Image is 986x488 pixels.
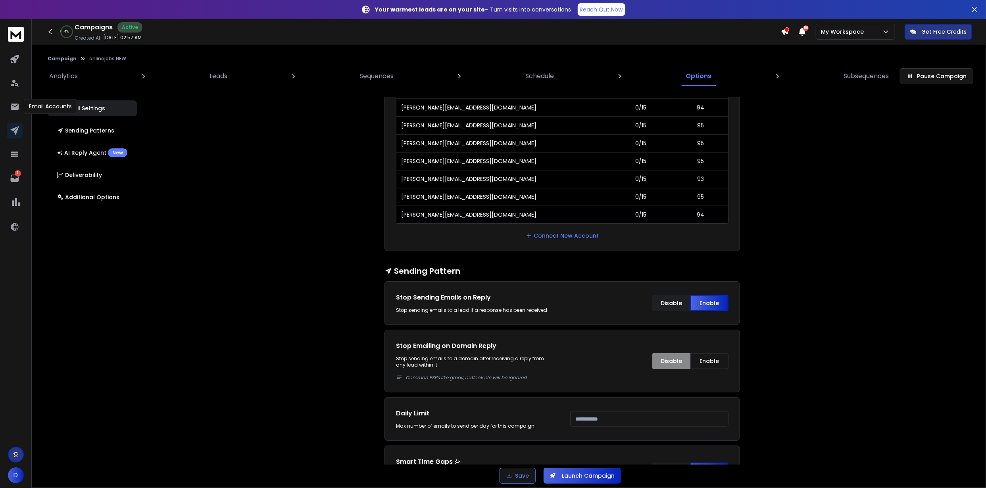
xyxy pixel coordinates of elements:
div: Stop sending emails to a lead if a response has been received [396,307,554,313]
td: 94 [673,98,728,116]
p: – Turn visits into conversations [375,6,571,13]
p: [PERSON_NAME][EMAIL_ADDRESS][DOMAIN_NAME] [401,139,536,147]
td: 0/15 [608,98,673,116]
p: [PERSON_NAME][EMAIL_ADDRESS][DOMAIN_NAME] [401,175,536,183]
div: Max number of emails to send per day for this campaign [396,423,554,429]
div: New [108,148,127,157]
h1: Stop Emailing on Domain Reply [396,341,554,351]
td: 94 [673,206,728,223]
p: Additional Options [57,193,119,201]
div: Email Accounts [24,99,77,114]
td: 0/15 [608,206,673,223]
div: Active [117,22,142,33]
p: Options [686,71,712,81]
button: Disable [652,353,690,369]
p: Common ESPs like gmail, outlook etc will be ignored [406,375,554,381]
button: D [8,467,24,483]
button: Enable [690,463,728,478]
p: Sequences [359,71,394,81]
td: 95 [673,188,728,206]
td: 0/15 [608,170,673,188]
td: 0/15 [608,134,673,152]
h1: Stop Sending Emails on Reply [396,293,554,302]
button: Enable [690,353,728,369]
button: Enable [690,295,728,311]
td: 0/15 [608,116,673,134]
p: Smart Time Gaps [396,457,636,467]
a: Leads [205,67,232,86]
p: Deliverability [57,171,102,179]
p: Email Settings [57,104,105,112]
span: 50 [803,25,809,31]
button: Save [500,468,536,484]
p: Get Free Credits [921,28,967,36]
a: Subsequences [839,67,894,86]
img: logo [8,27,24,42]
p: [PERSON_NAME][EMAIL_ADDRESS][DOMAIN_NAME] [401,104,536,111]
p: 1 [15,170,21,177]
p: Schedule [525,71,554,81]
td: 0/15 [608,152,673,170]
td: 95 [673,116,728,134]
a: Connect New Account [526,232,599,240]
p: 4 % [65,29,69,34]
p: Reach Out Now [580,6,623,13]
h1: Daily Limit [396,409,554,418]
a: Sequences [355,67,398,86]
button: Campaign [48,56,77,62]
button: AI Reply AgentNew [48,145,137,161]
p: Stop sending emails to a domain after receiving a reply from any lead within it [396,355,554,381]
button: Sending Patterns [48,123,137,138]
td: 95 [673,134,728,152]
p: Created At: [75,35,102,41]
a: 1 [7,170,23,186]
button: Get Free Credits [905,24,972,40]
p: Analytics [49,71,78,81]
a: Analytics [44,67,83,86]
p: [PERSON_NAME][EMAIL_ADDRESS][DOMAIN_NAME] [401,193,536,201]
button: Email Settings [48,100,137,116]
p: onlinejobs NEW [89,56,126,62]
h1: Sending Pattern [384,265,740,277]
p: AI Reply Agent [57,148,127,157]
button: Launch Campaign [544,468,621,484]
p: [PERSON_NAME][EMAIL_ADDRESS][DOMAIN_NAME] [401,121,536,129]
a: Reach Out Now [578,3,625,16]
p: [DATE] 02:57 AM [103,35,142,41]
td: 95 [673,152,728,170]
p: [PERSON_NAME][EMAIL_ADDRESS][DOMAIN_NAME] [401,211,536,219]
td: 0/15 [608,188,673,206]
h1: Campaigns [75,23,113,32]
button: Disable [652,463,690,478]
button: Deliverability [48,167,137,183]
td: 93 [673,170,728,188]
a: Schedule [521,67,559,86]
p: Leads [210,71,227,81]
p: My Workspace [821,28,867,36]
button: Pause Campaign [900,68,973,84]
p: Sending Patterns [57,127,114,134]
button: Disable [652,295,690,311]
button: Additional Options [48,189,137,205]
a: Options [681,67,717,86]
p: Subsequences [844,71,889,81]
strong: Your warmest leads are on your site [375,6,485,13]
p: [PERSON_NAME][EMAIL_ADDRESS][DOMAIN_NAME] [401,157,536,165]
